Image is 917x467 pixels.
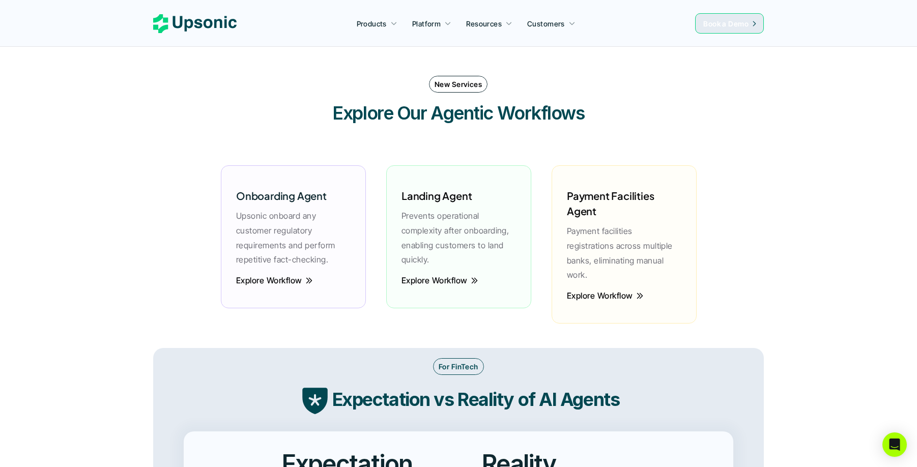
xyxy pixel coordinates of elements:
p: Resources [466,18,502,29]
strong: Expectation vs Reality of AI Agents [332,388,620,411]
p: Platform [412,18,441,29]
p: Explore Workflow [402,279,468,282]
h6: Onboarding Agent [236,188,327,203]
div: Open Intercom Messenger [882,432,907,457]
p: Explore Workflow [567,295,633,297]
p: Explore Workflow [236,279,302,282]
p: Customers [527,18,565,29]
h6: Payment Facilities Agent [567,188,681,219]
p: For FinTech [439,361,478,372]
p: Upsonic onboard any customer regulatory requirements and perform repetitive fact-checking. [236,209,351,267]
p: Payment facilities registrations across multiple banks, eliminating manual work. [567,224,681,282]
p: New Services [435,79,482,90]
h3: Explore Our Agentic Workflows [306,100,611,126]
p: Products [357,18,387,29]
p: Prevents operational complexity after onboarding, enabling customers to land quickly. [402,209,516,267]
span: Book a Demo [703,19,749,28]
h6: Landing Agent [402,188,472,203]
a: Book a Demo [695,13,764,34]
a: Products [351,14,404,33]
